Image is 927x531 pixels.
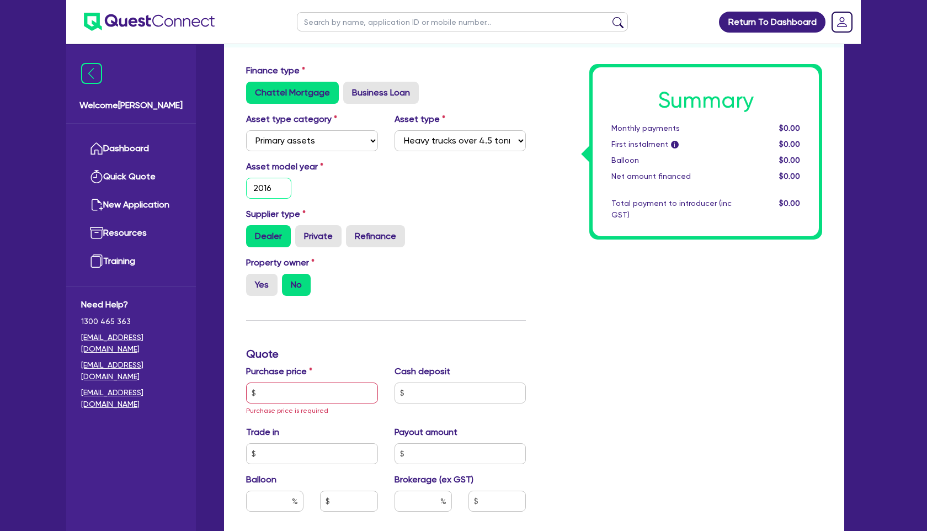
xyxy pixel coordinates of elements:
label: Dealer [246,225,291,247]
label: Asset type [395,113,445,126]
span: $0.00 [779,140,800,148]
label: Business Loan [343,82,419,104]
div: First instalment [603,139,740,150]
label: Yes [246,274,278,296]
label: Payout amount [395,426,457,439]
span: 1300 465 363 [81,316,181,327]
img: quick-quote [90,170,103,183]
span: $0.00 [779,156,800,164]
label: Asset type category [246,113,337,126]
label: Trade in [246,426,279,439]
a: [EMAIL_ADDRESS][DOMAIN_NAME] [81,359,181,383]
a: Return To Dashboard [719,12,825,33]
img: training [90,254,103,268]
span: Need Help? [81,298,181,311]
a: Dashboard [81,135,181,163]
label: Purchase price [246,365,312,378]
a: New Application [81,191,181,219]
div: Monthly payments [603,123,740,134]
label: Cash deposit [395,365,450,378]
label: No [282,274,311,296]
span: Purchase price is required [246,407,328,415]
span: $0.00 [779,199,800,208]
span: $0.00 [779,124,800,132]
img: resources [90,226,103,240]
img: new-application [90,198,103,211]
label: Supplier type [246,208,306,221]
label: Balloon [246,473,276,486]
a: Resources [81,219,181,247]
a: Quick Quote [81,163,181,191]
label: Brokerage (ex GST) [395,473,473,486]
input: Search by name, application ID or mobile number... [297,12,628,31]
span: $0.00 [779,172,800,180]
div: Net amount financed [603,171,740,182]
div: Total payment to introducer (inc GST) [603,198,740,221]
span: i [671,141,679,148]
div: Balloon [603,155,740,166]
label: Refinance [346,225,405,247]
a: [EMAIL_ADDRESS][DOMAIN_NAME] [81,332,181,355]
label: Private [295,225,342,247]
h1: Summary [611,87,800,114]
label: Property owner [246,256,315,269]
a: Dropdown toggle [828,8,856,36]
a: Training [81,247,181,275]
a: [EMAIL_ADDRESS][DOMAIN_NAME] [81,387,181,410]
label: Chattel Mortgage [246,82,339,104]
label: Finance type [246,64,305,77]
img: icon-menu-close [81,63,102,84]
label: Asset model year [238,160,386,173]
img: quest-connect-logo-blue [84,13,215,31]
span: Welcome [PERSON_NAME] [79,99,183,112]
h3: Quote [246,347,526,360]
